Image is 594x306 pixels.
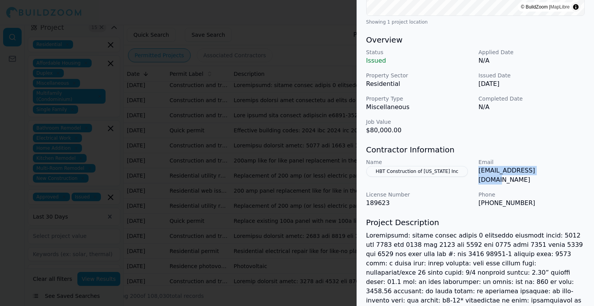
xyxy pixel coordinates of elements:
p: Job Value [366,118,473,126]
p: Completed Date [478,95,585,103]
h3: Project Description [366,217,585,228]
p: N/A [478,56,585,65]
a: MapLibre [550,4,570,10]
p: [DATE] [478,79,585,89]
p: Property Type [366,95,473,103]
button: HBT Construction of [US_STATE] Inc [366,166,468,177]
div: Showing 1 project location [366,19,585,25]
p: Issued [366,56,473,65]
p: Status [366,48,473,56]
p: Phone [478,191,585,198]
p: Residential [366,79,473,89]
p: Miscellaneous [366,103,473,112]
h3: Contractor Information [366,144,585,155]
p: [PHONE_NUMBER] [478,198,585,208]
p: 189623 [366,198,473,208]
summary: Toggle attribution [571,2,580,12]
p: [EMAIL_ADDRESS][DOMAIN_NAME] [478,166,585,185]
p: N/A [478,103,585,112]
p: Email [478,158,585,166]
p: Name [366,158,473,166]
p: Applied Date [478,48,585,56]
h3: Overview [366,34,585,45]
p: Issued Date [478,72,585,79]
p: License Number [366,191,473,198]
p: Property Sector [366,72,473,79]
div: © BuildZoom | [521,3,570,11]
p: $80,000.00 [366,126,473,135]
